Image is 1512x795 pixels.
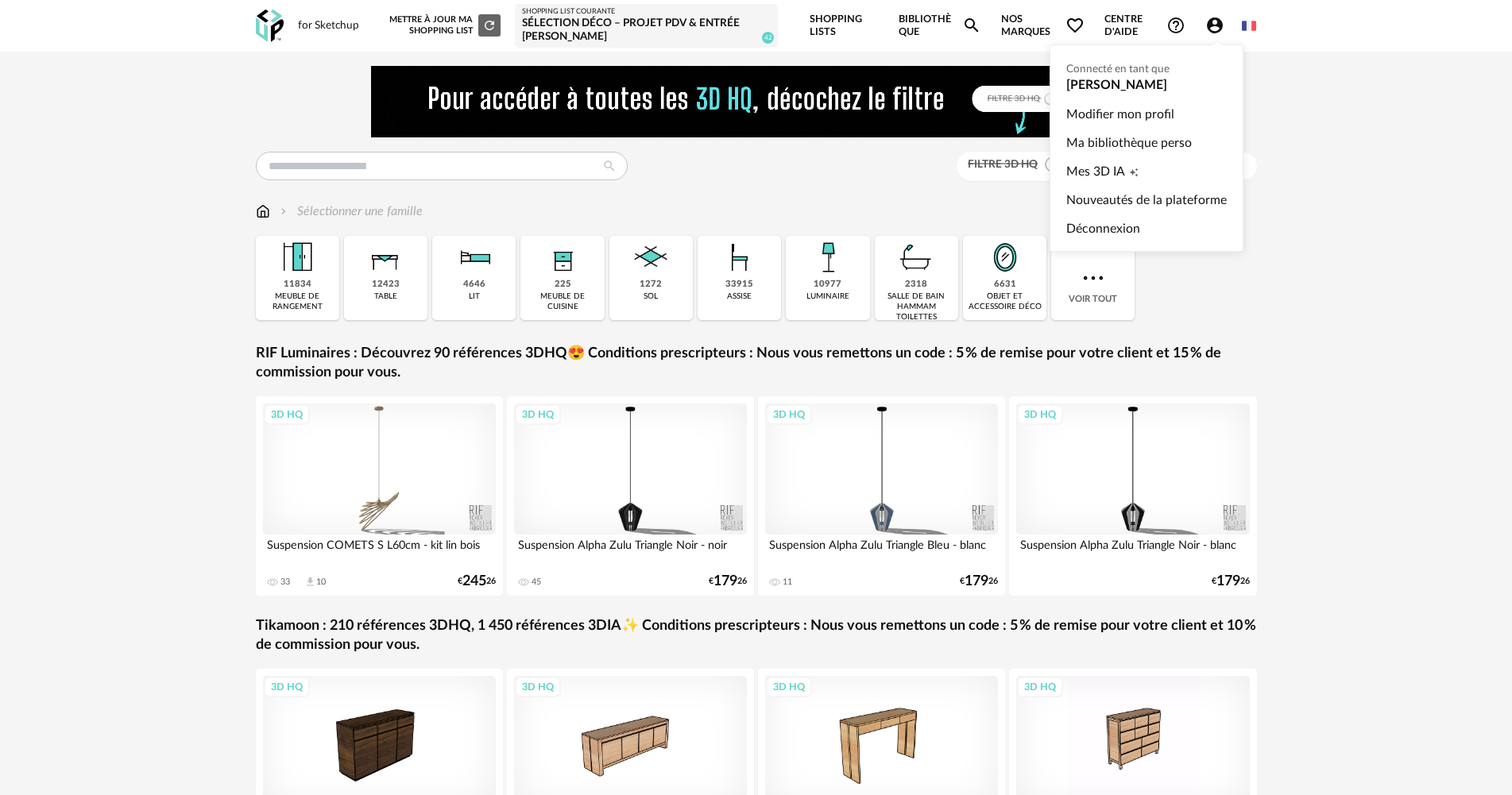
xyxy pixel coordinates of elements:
span: 179 [965,576,988,587]
div: 3D HQ [515,677,561,697]
div: Suspension Alpha Zulu Triangle Bleu - blanc [765,535,999,566]
img: svg+xml;base64,PHN2ZyB3aWR0aD0iMTYiIGhlaWdodD0iMTciIHZpZXdCb3g9IjAgMCAxNiAxNyIgZmlsbD0ibm9uZSIgeG... [256,203,270,221]
img: Rangement.png [541,236,584,279]
div: € 26 [960,576,998,587]
a: Modifier mon profil [1066,100,1227,129]
span: Refresh icon [482,21,497,29]
img: Meuble%20de%20rangement.png [276,236,319,279]
div: Shopping List courante [522,7,771,17]
div: for Sketchup [298,19,359,33]
div: objet et accessoire déco [968,291,1042,312]
div: 12423 [372,279,400,291]
div: Suspension COMETS S L60cm - kit lin bois [263,535,497,566]
div: 10 [316,577,326,588]
span: Download icon [304,576,316,588]
div: € 26 [458,576,496,587]
img: Literie.png [453,236,496,279]
img: Miroir.png [984,236,1027,279]
div: € 26 [709,576,747,587]
a: Ma bibliothèque perso [1066,129,1227,157]
a: 3D HQ Suspension Alpha Zulu Triangle Bleu - blanc 11 €17926 [758,396,1006,596]
div: 10977 [814,279,841,291]
div: 11834 [284,279,311,291]
div: Sélection Déco – Projet PDV & entrée [PERSON_NAME] [522,17,771,44]
div: Voir tout [1051,236,1135,320]
a: Shopping List courante Sélection Déco – Projet PDV & entrée [PERSON_NAME] 42 [522,7,771,44]
span: Heart Outline icon [1065,16,1085,35]
div: salle de bain hammam toilettes [880,291,953,322]
div: table [374,291,397,302]
img: Salle%20de%20bain.png [895,236,938,279]
a: 3D HQ Suspension Alpha Zulu Triangle Noir - noir 45 €17926 [507,396,755,596]
a: 3D HQ Suspension Alpha Zulu Triangle Noir - blanc €17926 [1009,396,1257,596]
div: 11 [783,577,792,588]
div: 3D HQ [1017,677,1063,697]
div: 3D HQ [766,677,812,697]
div: assise [727,291,752,302]
span: Creation icon [1129,157,1139,186]
a: 3D HQ Suspension COMETS S L60cm - kit lin bois 33 Download icon 10 €24526 [256,396,504,596]
img: svg+xml;base64,PHN2ZyB3aWR0aD0iMTYiIGhlaWdodD0iMTYiIHZpZXdCb3g9IjAgMCAxNiAxNiIgZmlsbD0ibm9uZSIgeG... [277,203,290,221]
div: 1272 [640,279,662,291]
div: 2318 [905,279,927,291]
a: RIF Luminaires : Découvrez 90 références 3DHQ😍 Conditions prescripteurs : Nous vous remettons un ... [256,345,1257,382]
span: 179 [713,576,737,587]
img: fr [1242,18,1257,33]
div: € 26 [1212,576,1250,587]
span: Account Circle icon [1205,16,1224,35]
img: Luminaire.png [806,236,849,279]
img: more.7b13dc1.svg [1079,264,1108,292]
img: Table.png [364,236,407,279]
div: 3D HQ [766,404,812,425]
img: Assise.png [718,236,761,279]
div: 45 [532,577,541,588]
div: 3D HQ [1017,404,1063,425]
div: luminaire [806,291,849,302]
span: Magnify icon [962,16,981,35]
div: 33 [280,577,290,588]
div: 33915 [725,279,753,291]
span: Centre d'aideHelp Circle Outline icon [1104,13,1185,39]
a: Nouveautés de la plateforme [1066,186,1227,214]
div: 3D HQ [264,404,310,425]
span: 42 [762,32,774,44]
a: Tikamoon : 210 références 3DHQ, 1 450 références 3DIA✨ Conditions prescripteurs : Nous vous remet... [256,617,1257,654]
div: meuble de cuisine [525,291,599,312]
div: 3D HQ [515,404,561,425]
div: 6631 [994,279,1016,291]
span: 179 [1216,576,1240,587]
span: Mes 3D IA [1066,157,1125,186]
span: Account Circle icon [1205,16,1232,35]
span: Filtre 3D HQ [968,159,1038,170]
img: Sol.png [629,236,672,279]
div: meuble de rangement [261,291,334,312]
div: sol [644,291,658,302]
div: Sélectionner une famille [277,203,423,221]
span: 245 [462,576,486,587]
div: Suspension Alpha Zulu Triangle Noir - blanc [1016,535,1250,566]
img: OXP [256,10,284,42]
a: Déconnexion [1066,214,1227,243]
a: Mes 3D IACreation icon [1066,157,1227,186]
div: 3D HQ [264,677,310,697]
div: lit [469,291,480,302]
div: 225 [555,279,571,291]
img: FILTRE%20HQ%20NEW_V1%20(4).gif [371,66,1142,137]
span: Help Circle Outline icon [1166,16,1185,35]
div: Mettre à jour ma Shopping List [386,14,501,37]
div: Suspension Alpha Zulu Triangle Noir - noir [514,535,748,566]
div: 4646 [463,279,485,291]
